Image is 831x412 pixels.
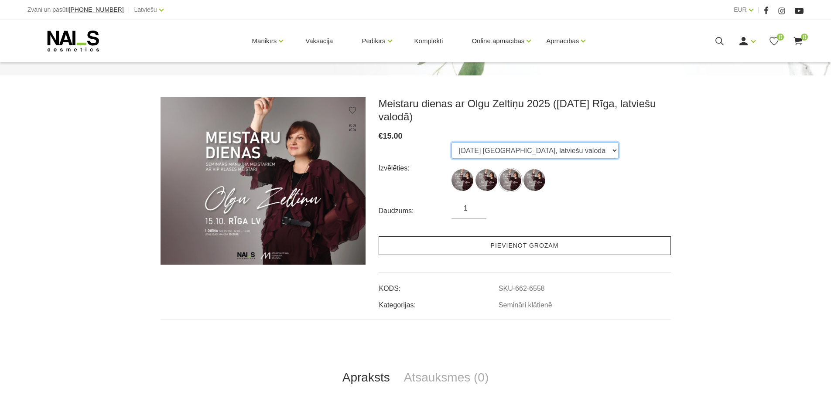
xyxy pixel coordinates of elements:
img: ... [523,169,545,191]
span: € [379,132,383,140]
a: Atsauksmes (0) [397,363,496,392]
div: Zvani un pasūti [27,4,124,15]
a: SKU-662-6558 [499,285,545,293]
img: ... [451,169,473,191]
a: Komplekti [407,20,450,62]
span: 0 [777,34,784,41]
div: Izvēlēties: [379,161,452,175]
td: Kategorijas: [379,294,498,310]
span: | [758,4,759,15]
img: ... [475,169,497,191]
a: EUR [734,4,747,15]
h3: Meistaru dienas ar Olgu Zeltiņu 2025 ([DATE] Rīga, latviešu valodā) [379,97,671,123]
a: Online apmācības [472,24,524,58]
span: 15.00 [383,132,403,140]
a: Pedikīrs [362,24,385,58]
a: Vaksācija [298,20,340,62]
img: Meistaru dienas ar Olgu Zeltiņu 2025 [161,97,366,265]
span: 0 [801,34,808,41]
span: | [128,4,130,15]
a: [PHONE_NUMBER] [69,7,124,13]
span: [PHONE_NUMBER] [69,6,124,13]
a: Manikīrs [252,24,277,58]
a: Apmācības [546,24,579,58]
a: 0 [769,36,780,47]
a: Pievienot grozam [379,236,671,255]
img: ... [499,169,521,191]
td: KODS: [379,277,498,294]
a: Latviešu [134,4,157,15]
a: Semināri klātienē [499,301,552,309]
a: 0 [793,36,804,47]
a: Apraksts [335,363,397,392]
div: Daudzums: [379,204,452,218]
